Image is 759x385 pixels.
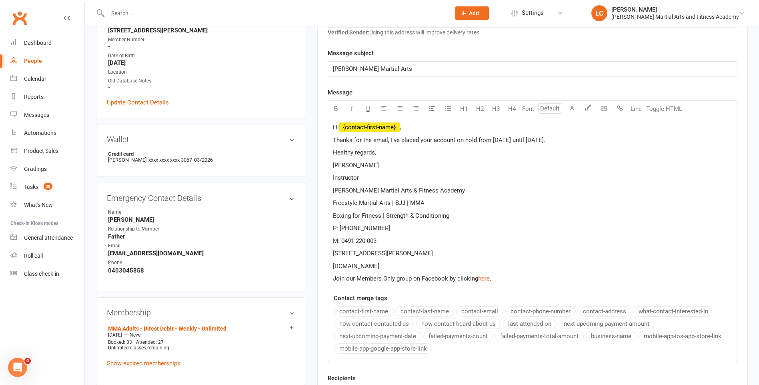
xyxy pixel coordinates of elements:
[108,27,294,34] strong: [STREET_ADDRESS][PERSON_NAME]
[564,101,580,117] button: A
[490,275,491,282] span: .
[644,101,684,117] button: Toggle HTML
[328,373,356,383] label: Recipients
[586,331,637,341] button: business-name
[108,52,294,60] div: Date of Birth
[333,250,433,257] span: [STREET_ADDRESS][PERSON_NAME]
[108,259,174,267] div: Phone
[108,68,294,76] div: Location
[44,183,52,190] span: 38
[108,151,290,157] strong: Credit card
[611,6,739,13] div: [PERSON_NAME]
[538,103,562,114] input: Default
[488,101,504,117] button: H3
[333,263,379,270] span: [DOMAIN_NAME]
[107,150,294,164] li: [PERSON_NAME]
[505,306,576,317] button: contact-phone-number
[328,88,352,97] label: Message
[334,293,387,303] label: Contact merge tags
[395,306,454,317] button: contact-last-name
[333,199,425,207] span: Freestyle Martial Arts | BJJ | MMA
[503,319,557,329] button: last-attended-on
[328,29,369,36] strong: Verified Sender:
[108,339,132,345] span: Booked: 33
[108,345,169,351] span: Unlimited classes remaining
[504,101,520,117] button: H4
[108,209,174,216] div: Name
[423,331,493,341] button: failed-payments-count
[333,162,379,169] span: [PERSON_NAME]
[108,267,294,274] strong: 0403045858
[400,124,401,131] span: ,
[108,84,294,91] strong: -
[559,319,655,329] button: next-upcoming-payment-amount
[105,8,445,19] input: Search...
[10,196,84,214] a: What's New
[107,194,294,203] h3: Emergency Contact Details
[24,184,38,190] div: Tasks
[10,142,84,160] a: Product Sales
[24,358,31,364] span: 4
[24,76,46,82] div: Calendar
[478,275,490,282] span: here
[136,339,164,345] span: Attended: 27
[328,48,374,58] label: Message subject
[10,70,84,88] a: Calendar
[495,331,584,341] button: failed-payments-total-amount
[334,343,432,354] button: mobile-app-google-app-store-link
[106,332,294,338] div: —
[333,237,376,245] span: M: 0491 220 003
[472,101,488,117] button: H2
[520,101,536,117] button: Font
[107,308,294,317] h3: Membership
[334,331,421,341] button: next-upcoming-payment-date
[24,253,43,259] div: Roll call
[24,94,44,100] div: Reports
[10,34,84,52] a: Dashboard
[10,124,84,142] a: Automations
[611,13,739,20] div: [PERSON_NAME] Martial Arts and Fitness Academy
[24,112,49,118] div: Messages
[328,29,481,36] span: Using this address will improve delivery rates.
[108,233,294,240] strong: Father
[591,5,607,21] div: LC
[10,247,84,265] a: Roll call
[24,202,53,208] div: What's New
[8,358,27,377] iframe: Intercom live chat
[24,40,52,46] div: Dashboard
[522,4,544,22] span: Settings
[469,10,479,16] span: Add
[628,101,644,117] button: Line
[10,229,84,247] a: General attendance kiosk mode
[107,360,180,367] a: Show expired memberships
[108,250,294,257] strong: [EMAIL_ADDRESS][DOMAIN_NAME]
[10,8,30,28] a: Clubworx
[333,174,359,181] span: Instructor
[24,58,42,64] div: People
[416,319,501,329] button: how-contact-heard-about-us
[360,101,376,117] button: U
[108,59,294,66] strong: [DATE]
[107,98,169,107] a: Update Contact Details
[333,275,478,282] span: Join our Members Only group on Facebook by clicking
[108,43,294,50] strong: -
[366,105,370,112] span: U
[108,332,122,338] span: [DATE]
[639,331,727,341] button: mobile-app-ios-app-store-link
[333,124,339,131] span: Hi
[455,6,489,20] button: Add
[456,101,472,117] button: H1
[334,306,393,317] button: contact-first-name
[333,136,545,144] span: Thanks for the email, I've placed your account on hold from [DATE] until [DATE].
[10,178,84,196] a: Tasks 38
[107,135,294,144] h3: Wallet
[333,149,376,156] span: Healthy regards,
[130,332,142,338] span: Never
[24,148,58,154] div: Product Sales
[10,106,84,124] a: Messages
[148,157,192,163] span: xxxx xxxx xxxx 3067
[24,166,47,172] div: Gradings
[456,306,503,317] button: contact-email
[633,306,713,317] button: what-contact-interested-in
[24,271,59,277] div: Class check-in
